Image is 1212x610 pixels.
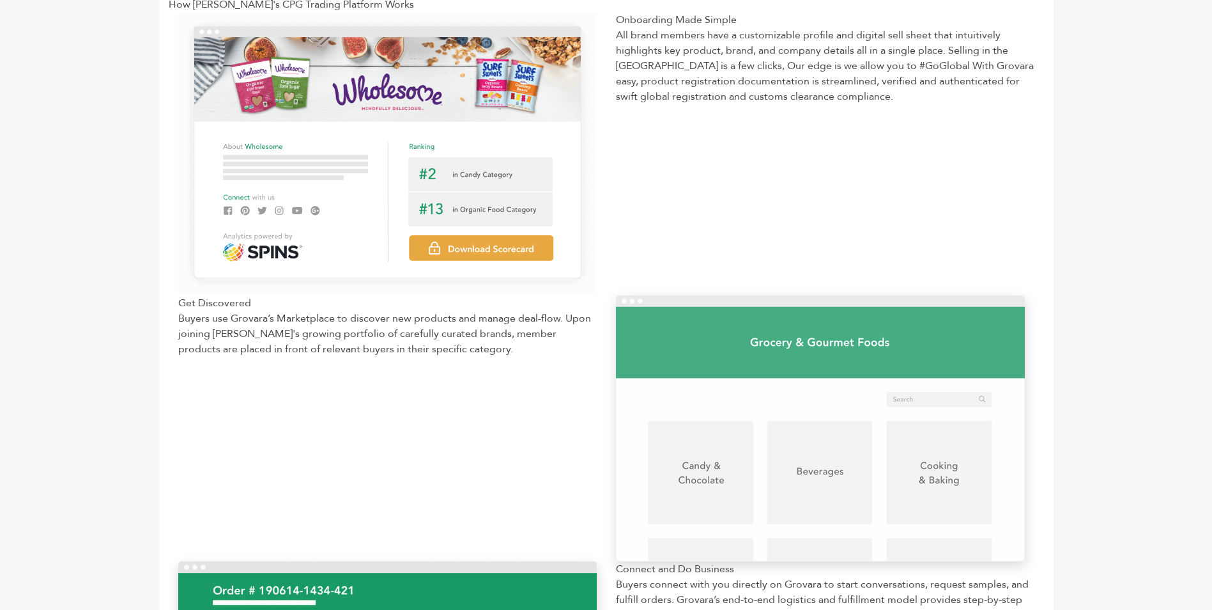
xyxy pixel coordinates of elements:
div: Get Discovered [178,295,597,311]
div: Connect and Do Business [616,561,1034,577]
div: Onboarding Made Simple [616,12,1034,27]
div: Buyers use Grovara’s Marketplace to discover new products and manage deal-flow. Upon joining [PER... [178,311,597,357]
div: All brand members have a customizable profile and digital sell sheet that intuitively highlights ... [616,27,1034,104]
